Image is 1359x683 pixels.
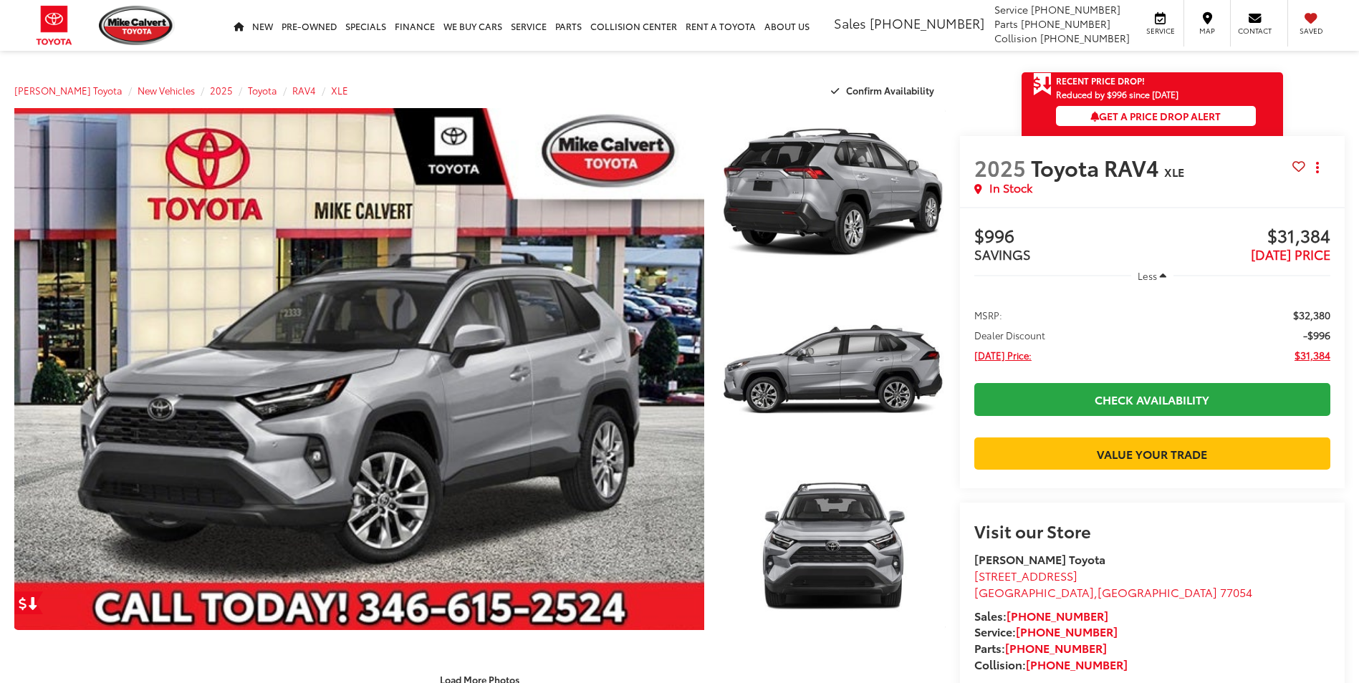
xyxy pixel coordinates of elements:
a: Expand Photo 3 [720,461,945,630]
a: RAV4 [292,84,316,97]
button: Actions [1305,155,1330,180]
span: $996 [974,226,1153,248]
span: [GEOGRAPHIC_DATA] [1098,583,1217,600]
img: Mike Calvert Toyota [99,6,175,45]
span: -$996 [1303,328,1330,342]
img: 2025 Toyota RAV4 XLE [718,283,948,455]
a: Get Price Drop Alert Recent Price Drop! [1022,72,1283,89]
a: Get Price Drop Alert [14,591,43,614]
a: 2025 [210,84,233,97]
a: Check Availability [974,383,1330,415]
a: New Vehicles [138,84,195,97]
span: $31,384 [1152,226,1330,248]
img: 2025 Toyota RAV4 XLE [718,106,948,278]
a: [PHONE_NUMBER] [1016,623,1118,639]
span: [PHONE_NUMBER] [870,14,984,32]
img: 2025 Toyota RAV4 XLE [7,105,711,633]
span: , [974,583,1252,600]
span: Saved [1295,26,1327,36]
a: Expand Photo 0 [14,108,704,630]
span: 2025 [974,152,1026,183]
span: Less [1138,269,1157,282]
span: Sales [834,14,866,32]
span: Service [994,2,1028,16]
span: 77054 [1220,583,1252,600]
a: [PHONE_NUMBER] [1007,607,1108,624]
a: [PHONE_NUMBER] [1026,656,1128,672]
span: XLE [1164,163,1184,180]
span: [DATE] Price: [974,348,1032,362]
a: Value Your Trade [974,437,1330,470]
span: [PHONE_NUMBER] [1031,2,1120,16]
strong: Sales: [974,607,1108,624]
h2: Visit our Store [974,521,1330,540]
span: Collision [994,31,1037,45]
span: dropdown dots [1316,162,1319,173]
span: [STREET_ADDRESS] [974,567,1077,583]
a: [PHONE_NUMBER] [1005,639,1107,656]
strong: Collision: [974,656,1128,672]
strong: [PERSON_NAME] Toyota [974,551,1105,567]
span: [DATE] PRICE [1251,245,1330,263]
span: Map [1191,26,1223,36]
span: Get a Price Drop Alert [1090,109,1221,123]
span: $32,380 [1293,308,1330,322]
span: Toyota RAV4 [1031,152,1164,183]
span: MSRP: [974,308,1002,322]
span: In Stock [989,180,1032,196]
a: [STREET_ADDRESS] [GEOGRAPHIC_DATA],[GEOGRAPHIC_DATA] 77054 [974,567,1252,600]
span: Reduced by $996 since [DATE] [1056,89,1256,99]
span: Get Price Drop Alert [1033,72,1052,97]
span: Recent Price Drop! [1056,74,1145,87]
img: 2025 Toyota RAV4 XLE [718,460,948,632]
button: Confirm Availability [823,78,946,103]
span: Contact [1238,26,1272,36]
span: $31,384 [1295,348,1330,362]
strong: Parts: [974,639,1107,656]
a: XLE [331,84,348,97]
span: Confirm Availability [846,84,934,97]
span: Service [1144,26,1176,36]
span: [GEOGRAPHIC_DATA] [974,583,1094,600]
span: [PHONE_NUMBER] [1040,31,1130,45]
span: SAVINGS [974,245,1031,263]
strong: Service: [974,623,1118,639]
a: Toyota [248,84,277,97]
button: Less [1131,263,1174,289]
span: Dealer Discount [974,328,1045,342]
span: [PHONE_NUMBER] [1021,16,1110,31]
a: Expand Photo 1 [720,108,945,277]
span: Parts [994,16,1018,31]
a: Expand Photo 2 [720,285,945,454]
a: [PERSON_NAME] Toyota [14,84,123,97]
